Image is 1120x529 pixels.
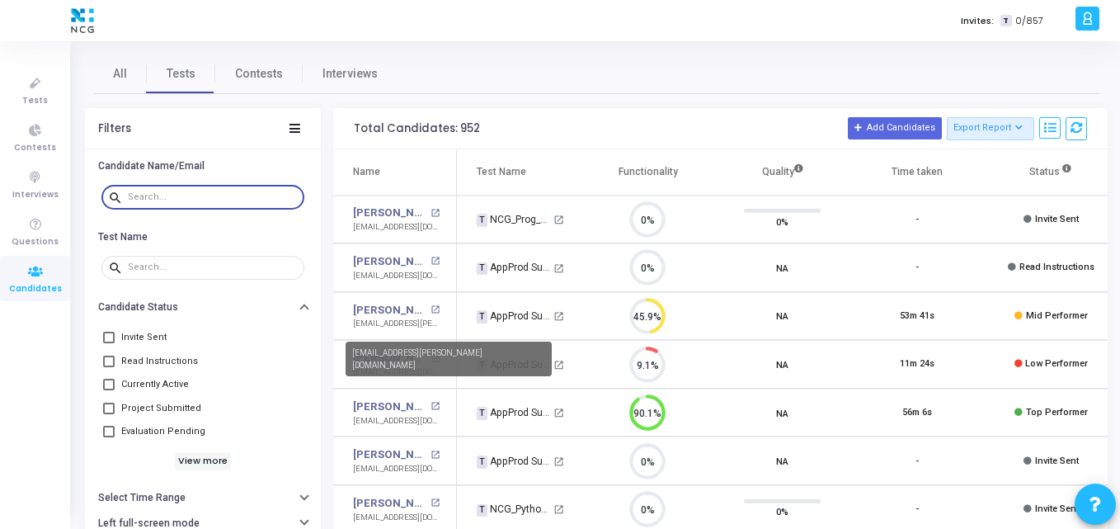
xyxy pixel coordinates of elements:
span: Currently Active [121,375,189,394]
div: Time taken [892,163,943,181]
span: Invite Sent [1035,503,1079,514]
input: Search... [128,192,298,202]
mat-icon: search [108,260,128,275]
span: Top Performer [1026,407,1088,418]
div: [EMAIL_ADDRESS][DOMAIN_NAME] [353,415,440,427]
span: 0/857 [1015,14,1043,28]
span: Project Submitted [121,399,201,418]
h6: Candidate Status [98,301,178,314]
span: NA [776,404,788,421]
span: Evaluation Pending [121,422,205,442]
span: Invite Sent [121,328,167,347]
mat-icon: open_in_new [431,257,440,266]
th: Status [984,149,1118,196]
span: T [477,262,487,276]
div: [EMAIL_ADDRESS][PERSON_NAME][DOMAIN_NAME] [353,318,440,330]
button: Add Candidates [848,117,942,139]
th: Test Name [457,149,581,196]
div: Total Candidates: 952 [354,122,480,135]
span: T [477,310,487,324]
a: [PERSON_NAME] [PERSON_NAME] [353,446,426,463]
span: NA [776,453,788,470]
mat-icon: open_in_new [553,408,564,418]
h6: Candidate Name/Email [98,160,205,172]
span: T [477,504,487,517]
div: Filters [98,122,131,135]
div: 53m 41s [900,309,934,324]
a: [PERSON_NAME] B [353,253,426,270]
div: - [915,455,919,469]
mat-icon: open_in_new [431,498,440,508]
label: Invites: [961,14,994,28]
span: Mid Performer [1026,310,1088,321]
span: T [477,214,487,227]
h6: Select Time Range [98,492,186,504]
div: AppProd Support_NCG_L3 [477,454,551,469]
span: NA [776,357,788,373]
span: Candidates [9,282,62,296]
div: Name [353,163,380,181]
mat-icon: open_in_new [431,402,440,411]
h6: View more [175,452,232,470]
button: Candidate Status [85,295,321,320]
mat-icon: open_in_new [431,305,440,314]
span: T [1000,15,1011,27]
span: All [113,65,127,83]
div: [EMAIL_ADDRESS][DOMAIN_NAME] [353,512,440,524]
mat-icon: open_in_new [431,451,440,460]
div: AppProd Support_NCG_L3 [477,405,551,420]
mat-icon: open_in_new [553,504,564,515]
mat-icon: search [108,190,128,205]
span: T [477,407,487,420]
span: Interviews [322,65,378,83]
span: Read Instructions [1019,262,1094,272]
button: Select Time Range [85,485,321,511]
input: Search... [128,262,298,272]
span: Low Performer [1025,358,1088,369]
a: [PERSON_NAME] [353,399,426,415]
span: NA [776,308,788,324]
span: NA [776,259,788,276]
span: Invite Sent [1035,214,1079,224]
span: Read Instructions [121,352,198,371]
a: [PERSON_NAME] [353,302,426,319]
span: Questions [12,235,59,249]
mat-icon: open_in_new [553,263,564,274]
div: AppProd Support_NCG_L3 [477,260,551,275]
span: Contests [14,141,56,155]
span: 0% [776,213,788,229]
div: NCG_Prog_JavaFS_2025_Test [477,212,551,227]
mat-icon: open_in_new [553,311,564,322]
div: AppProd Support_NCG_L3 [477,309,551,324]
button: Export Report [947,117,1035,140]
div: - [915,261,919,275]
a: [PERSON_NAME] [353,495,426,512]
span: Tests [167,65,195,83]
mat-icon: open_in_new [553,456,564,467]
th: Functionality [581,149,715,196]
div: 56m 6s [902,406,932,420]
mat-icon: open_in_new [431,209,440,218]
mat-icon: open_in_new [553,215,564,225]
span: T [477,456,487,469]
div: 11m 24s [900,357,934,371]
span: Interviews [12,188,59,202]
span: 0% [776,503,788,520]
div: - [915,503,919,517]
span: Tests [22,94,48,108]
button: Candidate Name/Email [85,154,321,179]
h6: Test Name [98,231,148,243]
img: logo [67,4,98,37]
span: Invite Sent [1035,456,1079,466]
div: [EMAIL_ADDRESS][PERSON_NAME][DOMAIN_NAME] [346,342,552,376]
div: [EMAIL_ADDRESS][DOMAIN_NAME] [353,270,440,282]
div: [EMAIL_ADDRESS][DOMAIN_NAME] [353,463,440,475]
span: Contests [235,65,283,83]
button: Test Name [85,224,321,249]
div: - [915,213,919,227]
div: NCG_Python FS_Developer_2025 [477,502,551,517]
th: Quality [715,149,849,196]
a: [PERSON_NAME] [353,205,426,221]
